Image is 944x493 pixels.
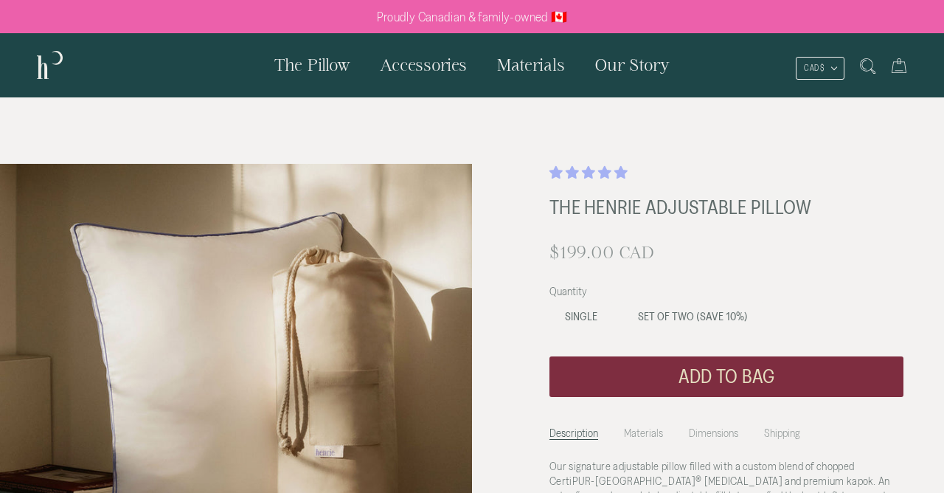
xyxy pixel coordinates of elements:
[565,310,597,323] span: Single
[594,55,670,74] span: Our Story
[580,33,684,97] a: Our Story
[549,356,903,397] button: Add to bag
[496,55,565,74] span: Materials
[549,243,654,261] span: $199.00 CAD
[549,419,598,440] li: Description
[624,419,663,440] li: Materials
[689,419,738,440] li: Dimensions
[365,33,482,97] a: Accessories
[260,33,365,97] a: The Pillow
[377,10,568,24] p: Proudly Canadian & family-owned 🇨🇦
[380,55,467,74] span: Accessories
[549,192,852,224] h1: The Henrie Adjustable Pillow
[764,419,800,440] li: Shipping
[549,165,630,179] span: 4.87 stars
[482,33,580,97] a: Materials
[549,285,591,297] span: Quantity
[274,55,350,74] span: The Pillow
[638,310,748,323] span: Set of Two (SAVE 10%)
[796,57,844,80] button: CAD $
